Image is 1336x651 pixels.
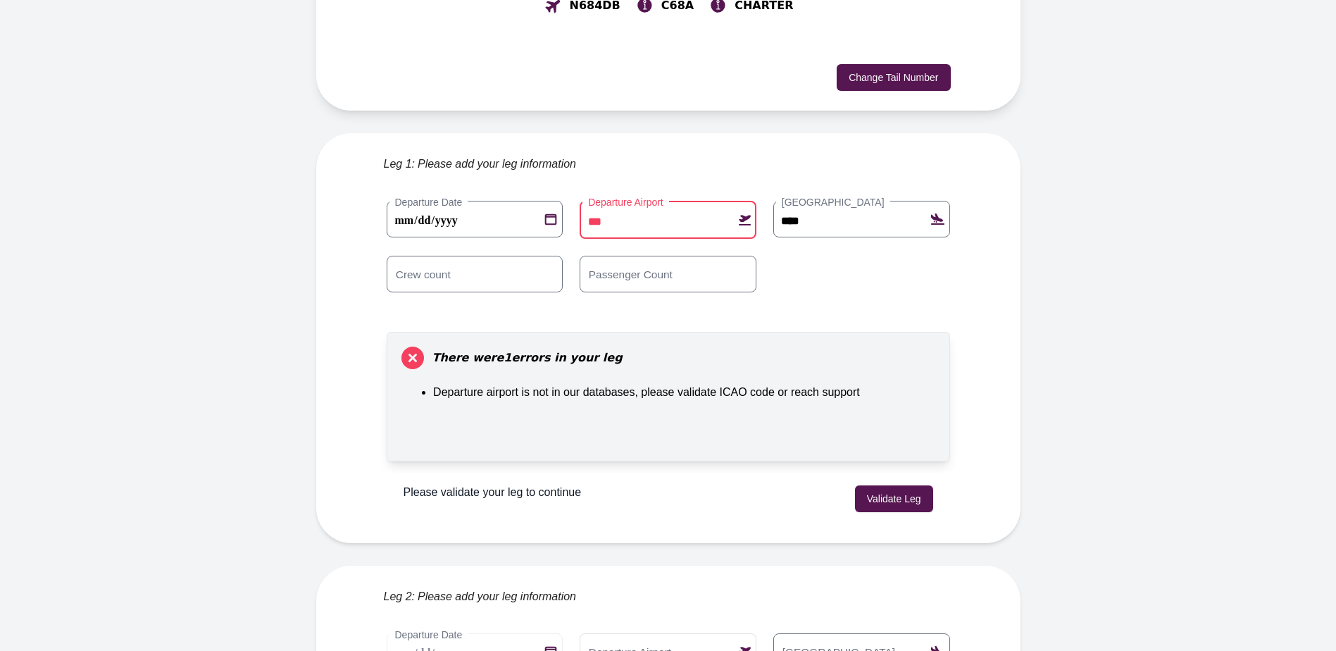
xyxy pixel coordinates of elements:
[432,349,623,366] span: There were 1 errors in your leg
[384,156,415,173] span: Leg 1:
[384,588,415,605] span: Leg 2:
[404,484,582,501] p: Please validate your leg to continue
[855,485,933,512] button: Validate Leg
[582,195,669,209] label: Departure Airport
[389,628,468,642] label: Departure Date
[582,266,679,282] label: Passenger Count
[389,195,468,209] label: Departure Date
[418,156,576,173] span: Please add your leg information
[837,64,950,91] button: Change Tail Number
[389,266,456,282] label: Crew count
[433,383,937,402] li: Departure airport is not in our databases, please validate ICAO code or reach support
[776,195,890,209] label: [GEOGRAPHIC_DATA]
[418,588,576,605] span: Please add your leg information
